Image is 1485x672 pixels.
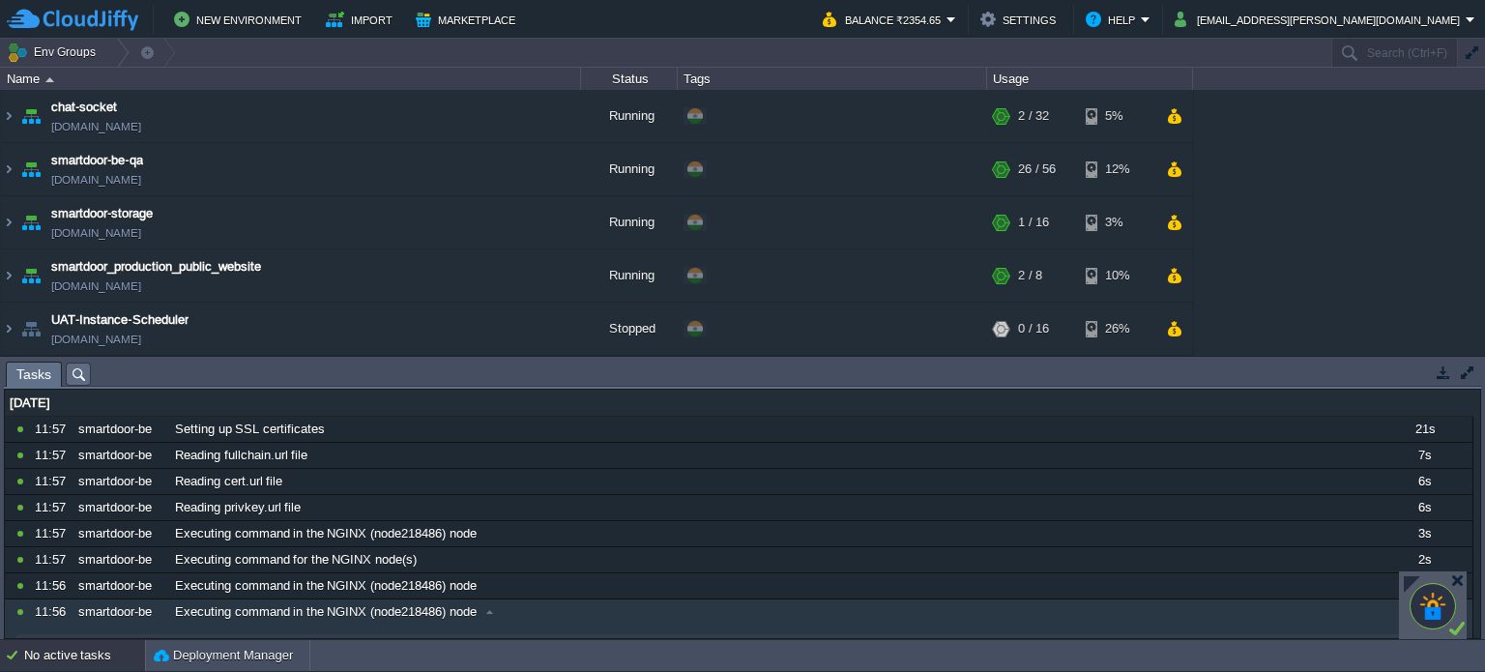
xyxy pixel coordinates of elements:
[1086,249,1149,302] div: 10%
[16,363,51,387] span: Tasks
[1086,90,1149,142] div: 5%
[1377,495,1471,520] div: 6s
[988,68,1192,90] div: Usage
[24,640,145,671] div: No active tasks
[35,573,72,599] div: 11:56
[1018,196,1049,248] div: 1 / 16
[51,170,141,190] a: [DOMAIN_NAME]
[17,143,44,195] img: AMDAwAAAACH5BAEAAAAALAAAAAABAAEAAAICRAEAOw==
[17,196,44,248] img: AMDAwAAAACH5BAEAAAAALAAAAAABAAEAAAICRAEAOw==
[2,68,580,90] div: Name
[1018,249,1042,302] div: 2 / 8
[35,443,72,468] div: 11:57
[581,249,678,302] div: Running
[1377,417,1471,442] div: 21s
[1404,595,1466,653] iframe: chat widget
[1086,196,1149,248] div: 3%
[17,90,44,142] img: AMDAwAAAACH5BAEAAAAALAAAAAABAAEAAAICRAEAOw==
[1,249,16,302] img: AMDAwAAAACH5BAEAAAAALAAAAAABAAEAAAICRAEAOw==
[73,417,168,442] div: smartdoor-be
[73,443,168,468] div: smartdoor-be
[1377,521,1471,546] div: 3s
[35,495,72,520] div: 11:57
[51,277,141,296] a: [DOMAIN_NAME]
[1377,573,1471,599] div: 2s
[1,303,16,355] img: AMDAwAAAACH5BAEAAAAALAAAAAABAAEAAAICRAEAOw==
[175,447,307,464] span: Reading fullchain.url file
[7,39,102,66] button: Env Groups
[581,143,678,195] div: Running
[1018,90,1049,142] div: 2 / 32
[35,521,72,546] div: 11:57
[73,495,168,520] div: smartdoor-be
[581,303,678,355] div: Stopped
[175,577,477,595] span: Executing command in the NGINX (node218486) node
[45,77,54,82] img: AMDAwAAAACH5BAEAAAAALAAAAAABAAEAAAICRAEAOw==
[175,551,417,569] span: Executing command for the NGINX node(s)
[1377,599,1471,625] div: 2s
[17,303,44,355] img: AMDAwAAAACH5BAEAAAAALAAAAAABAAEAAAICRAEAOw==
[416,8,521,31] button: Marketplace
[679,68,986,90] div: Tags
[1,90,16,142] img: AMDAwAAAACH5BAEAAAAALAAAAAABAAEAAAICRAEAOw==
[1175,8,1466,31] button: [EMAIL_ADDRESS][PERSON_NAME][DOMAIN_NAME]
[980,8,1062,31] button: Settings
[1377,469,1471,494] div: 6s
[51,310,189,330] a: UAT-Instance-Scheduler
[73,469,168,494] div: smartdoor-be
[73,521,168,546] div: smartdoor-be
[1018,303,1049,355] div: 0 / 16
[1086,303,1149,355] div: 26%
[175,421,325,438] span: Setting up SSL certificates
[51,204,153,223] a: smartdoor-storage
[7,8,138,32] img: CloudJiffy
[51,117,141,136] a: [DOMAIN_NAME]
[51,223,141,243] span: [DOMAIN_NAME]
[51,98,117,117] a: chat-socket
[51,330,141,349] a: [DOMAIN_NAME]
[582,68,677,90] div: Status
[73,547,168,572] div: smartdoor-be
[581,90,678,142] div: Running
[35,417,72,442] div: 11:57
[1086,143,1149,195] div: 12%
[5,391,1472,416] div: [DATE]
[175,499,301,516] span: Reading privkey.url file
[51,257,261,277] a: smartdoor_production_public_website
[1018,143,1056,195] div: 26 / 56
[1377,443,1471,468] div: 7s
[823,8,946,31] button: Balance ₹2354.65
[326,8,398,31] button: Import
[1086,8,1141,31] button: Help
[581,196,678,248] div: Running
[35,547,72,572] div: 11:57
[1,196,16,248] img: AMDAwAAAACH5BAEAAAAALAAAAAABAAEAAAICRAEAOw==
[51,151,143,170] a: smartdoor-be-qa
[175,603,477,621] span: Executing command in the NGINX (node218486) node
[175,473,282,490] span: Reading cert.url file
[175,525,477,542] span: Executing command in the NGINX (node218486) node
[1377,547,1471,572] div: 2s
[17,249,44,302] img: AMDAwAAAACH5BAEAAAAALAAAAAABAAEAAAICRAEAOw==
[73,573,168,599] div: smartdoor-be
[73,599,168,625] div: smartdoor-be
[174,8,307,31] button: New Environment
[154,646,293,665] button: Deployment Manager
[35,469,72,494] div: 11:57
[35,599,72,625] div: 11:56
[1,143,16,195] img: AMDAwAAAACH5BAEAAAAALAAAAAABAAEAAAICRAEAOw==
